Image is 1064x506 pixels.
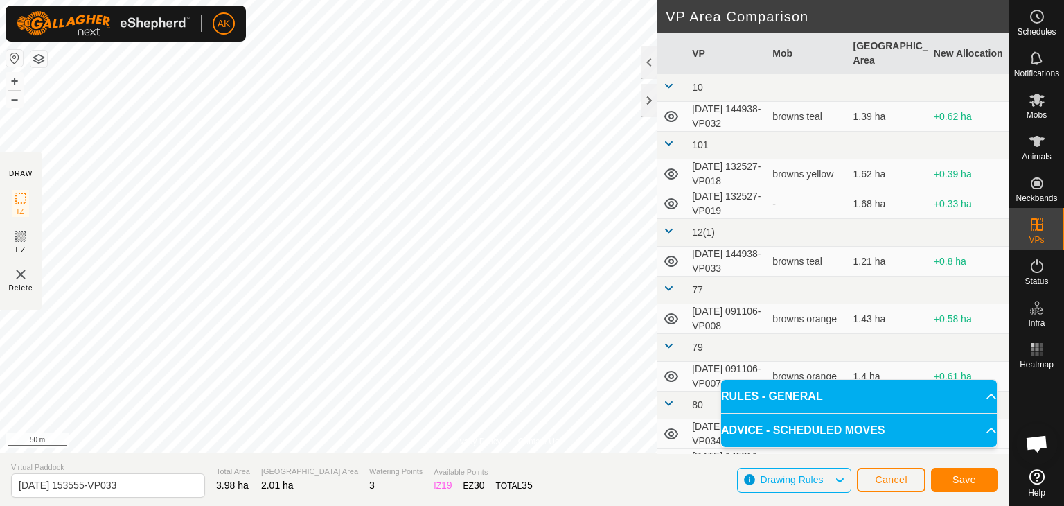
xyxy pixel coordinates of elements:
[772,167,842,182] div: browns yellow
[848,247,928,277] td: 1.21 ha
[6,50,23,67] button: Reset Map
[369,466,423,478] span: Watering Points
[1009,464,1064,503] a: Help
[692,284,703,295] span: 77
[686,304,767,334] td: [DATE] 091106-VP008
[686,449,767,479] td: [DATE] 145311-VP035
[686,419,767,449] td: [DATE] 145311-VP034
[928,362,1009,392] td: +0.61 ha
[767,33,847,74] th: Mob
[17,11,190,36] img: Gallagher Logo
[721,388,823,405] span: RULES - GENERAL
[6,73,23,89] button: +
[772,197,842,211] div: -
[928,102,1009,132] td: +0.62 ha
[928,159,1009,189] td: +0.39 ha
[686,189,767,219] td: [DATE] 132527-VP019
[1014,69,1059,78] span: Notifications
[772,369,842,384] div: browns orange
[261,480,294,491] span: 2.01 ha
[692,399,703,410] span: 80
[952,474,976,485] span: Save
[441,480,452,491] span: 19
[1029,236,1044,244] span: VPs
[1027,111,1047,119] span: Mobs
[928,304,1009,334] td: +0.58 ha
[666,8,1009,25] h2: VP Area Comparison
[1028,489,1045,497] span: Help
[928,33,1009,74] th: New Allocation
[686,159,767,189] td: [DATE] 132527-VP018
[848,102,928,132] td: 1.39 ha
[518,435,559,448] a: Contact Us
[450,435,502,448] a: Privacy Policy
[9,168,33,179] div: DRAW
[692,82,703,93] span: 10
[721,422,885,439] span: ADVICE - SCHEDULED MOVES
[9,283,33,293] span: Delete
[1025,277,1048,286] span: Status
[686,33,767,74] th: VP
[686,102,767,132] td: [DATE] 144938-VP032
[848,33,928,74] th: [GEOGRAPHIC_DATA] Area
[875,474,907,485] span: Cancel
[1017,28,1056,36] span: Schedules
[931,468,997,492] button: Save
[16,245,26,255] span: EZ
[772,254,842,269] div: browns teal
[760,474,823,485] span: Drawing Rules
[848,304,928,334] td: 1.43 ha
[848,159,928,189] td: 1.62 ha
[434,478,452,493] div: IZ
[12,266,29,283] img: VP
[692,342,703,353] span: 79
[848,449,928,479] td: 1.37 ha
[686,247,767,277] td: [DATE] 144938-VP033
[692,227,715,238] span: 12(1)
[474,480,485,491] span: 30
[1020,360,1054,369] span: Heatmap
[6,91,23,107] button: –
[686,362,767,392] td: [DATE] 091106-VP007
[928,449,1009,479] td: +0.64 ha
[30,51,47,67] button: Map Layers
[1028,319,1045,327] span: Infra
[857,468,925,492] button: Cancel
[928,189,1009,219] td: +0.33 ha
[522,480,533,491] span: 35
[692,139,708,150] span: 101
[1022,152,1052,161] span: Animals
[216,480,249,491] span: 3.98 ha
[848,189,928,219] td: 1.68 ha
[772,312,842,326] div: browns orange
[218,17,231,31] span: AK
[369,480,375,491] span: 3
[1016,423,1058,464] div: Open chat
[772,110,842,124] div: browns teal
[463,478,485,493] div: EZ
[261,466,358,478] span: [GEOGRAPHIC_DATA] Area
[216,466,250,478] span: Total Area
[928,247,1009,277] td: +0.8 ha
[496,478,533,493] div: TOTAL
[434,466,532,478] span: Available Points
[11,462,205,473] span: Virtual Paddock
[17,207,25,217] span: IZ
[721,414,997,447] p-accordion-header: ADVICE - SCHEDULED MOVES
[848,362,928,392] td: 1.4 ha
[721,380,997,413] p-accordion-header: RULES - GENERAL
[1016,194,1057,202] span: Neckbands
